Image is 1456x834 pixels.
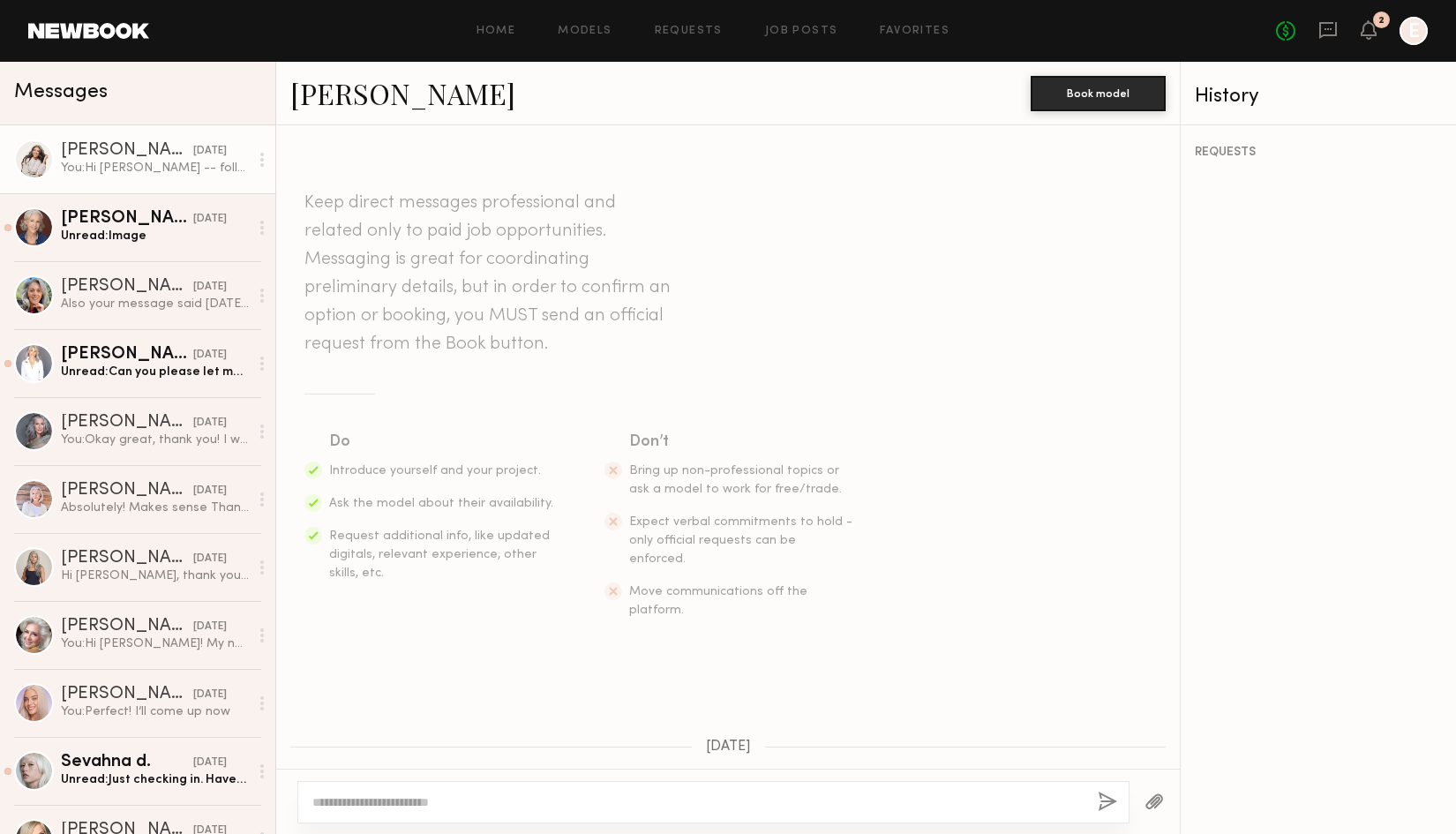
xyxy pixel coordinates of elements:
div: You: Perfect! I’ll come up now [61,703,249,720]
div: [PERSON_NAME] [61,550,193,567]
div: Don’t [629,430,855,455]
a: Models [558,26,612,37]
div: Unread: Image [61,228,249,244]
div: [DATE] [193,551,227,567]
div: [DATE] [193,415,227,432]
div: [DATE] [193,483,227,500]
div: Do [329,430,555,455]
a: [PERSON_NAME] [290,74,515,112]
span: [DATE] [706,740,751,755]
div: You: Hi [PERSON_NAME]! My name is [PERSON_NAME] and I’m working on a lifestyle shoot with [PERSON... [61,635,249,652]
div: [DATE] [193,755,227,771]
div: [PERSON_NAME] [61,210,193,228]
span: Bring up non-professional topics or ask a model to work for free/trade. [629,465,842,495]
div: [PERSON_NAME] [61,414,193,432]
span: Move communications off the platform. [629,586,807,616]
div: [DATE] [193,687,227,703]
div: Hi [PERSON_NAME], thank you for reaching out about this opportunity. I am available on that date ... [61,567,249,584]
a: Job Posts [765,26,838,37]
div: History [1195,86,1442,107]
a: Requests [655,26,723,37]
div: [PERSON_NAME] [61,618,193,635]
div: [DATE] [193,279,227,296]
header: Keep direct messages professional and related only to paid job opportunities. Messaging is great ... [304,189,675,358]
span: Introduce yourself and your project. [329,465,541,477]
span: Expect verbal commitments to hold - only official requests can be enforced. [629,516,852,565]
div: Absolutely! Makes sense Thanks, [PERSON_NAME] [61,500,249,516]
span: Messages [14,82,108,102]
div: [DATE] [193,143,227,160]
span: Ask the model about their availability. [329,498,553,509]
div: You: Okay great, thank you! I will be in touch! [61,432,249,448]
a: Book model [1031,85,1166,100]
a: Home [477,26,516,37]
div: REQUESTS [1195,147,1442,159]
div: 2 [1378,16,1385,26]
div: You: Hi [PERSON_NAME] -- following up :) [61,160,249,177]
div: [PERSON_NAME] [61,686,193,703]
div: [PERSON_NAME] [61,346,193,364]
div: [PERSON_NAME] [61,482,193,500]
div: Unread: Just checking in. Haven’t heard anything back from you on IG [61,771,249,788]
button: Book model [1031,76,1166,111]
div: [DATE] [193,211,227,228]
div: [PERSON_NAME] [61,278,193,296]
div: [DATE] [193,619,227,635]
div: Unread: Can you please let me know. Thank you [61,364,249,380]
div: Also your message said [DATE]. The 2nd is [DATE] so not sure if you’re aware of that. I am availa... [61,296,249,312]
a: E [1400,17,1428,45]
div: Sevahna d. [61,754,193,771]
span: Request additional info, like updated digitals, relevant experience, other skills, etc. [329,530,550,579]
div: [DATE] [193,347,227,364]
div: [PERSON_NAME] [61,142,193,160]
a: Favorites [880,26,949,37]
